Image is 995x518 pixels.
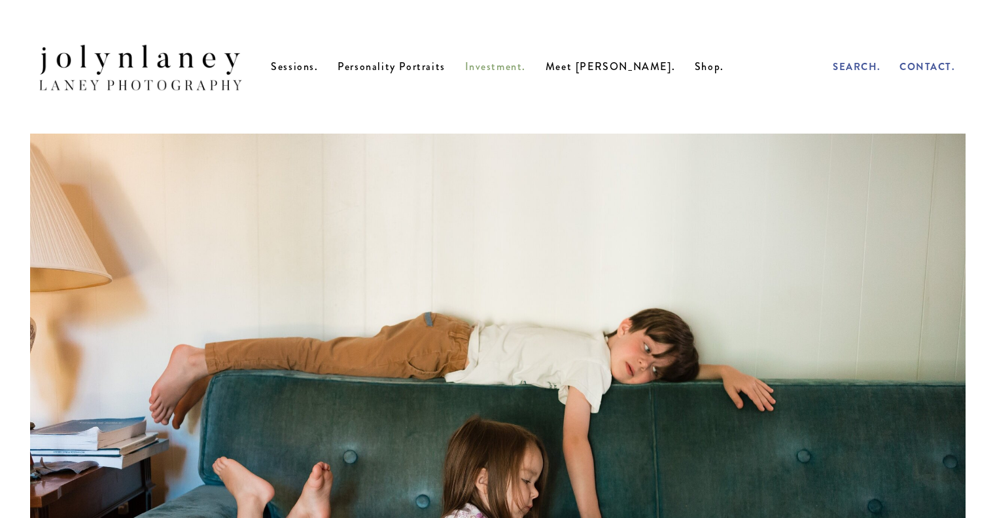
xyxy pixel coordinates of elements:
[546,59,675,74] a: Meet [PERSON_NAME].
[833,60,881,74] a: Search.
[465,59,527,74] a: Investment.
[30,30,252,104] img: Jolyn Laney | Laney Photography
[271,59,318,74] a: Sessions.
[899,60,955,74] a: Contact.
[695,59,724,74] a: Shop.
[338,59,445,74] a: Personality Portraits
